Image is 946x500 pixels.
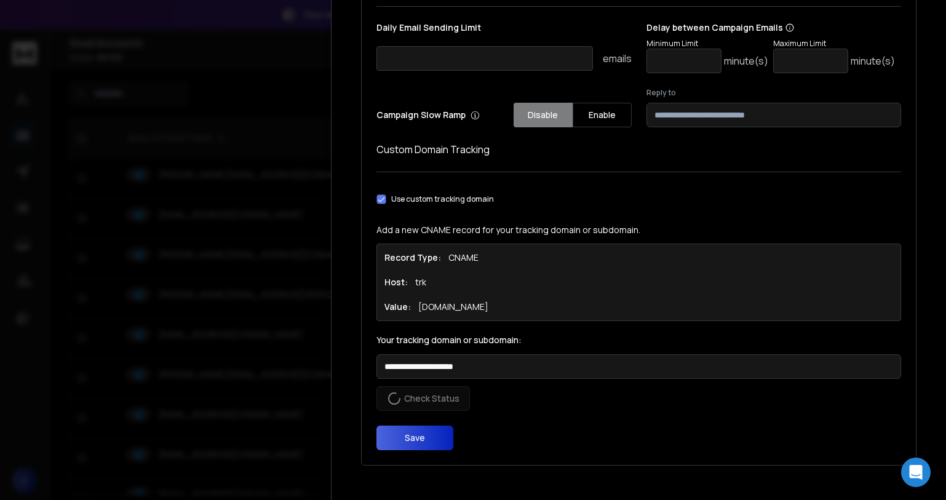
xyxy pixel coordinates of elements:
[415,276,426,288] p: trk
[376,336,901,344] label: Your tracking domain or subdomain:
[384,301,411,313] h1: Value:
[376,426,453,450] button: Save
[646,88,902,98] label: Reply to
[376,22,632,39] p: Daily Email Sending Limit
[391,194,494,204] label: Use custom tracking domain
[646,22,895,34] p: Delay between Campaign Emails
[724,54,768,68] p: minute(s)
[573,103,632,127] button: Enable
[646,39,768,49] p: Minimum Limit
[376,142,901,157] h1: Custom Domain Tracking
[851,54,895,68] p: minute(s)
[376,109,480,121] p: Campaign Slow Ramp
[418,301,488,313] p: [DOMAIN_NAME]
[384,276,408,288] h1: Host:
[376,224,901,236] p: Add a new CNAME record for your tracking domain or subdomain.
[384,252,441,264] h1: Record Type:
[773,39,895,49] p: Maximum Limit
[514,103,573,127] button: Disable
[448,252,479,264] p: CNAME
[901,458,931,487] div: Open Intercom Messenger
[603,51,632,66] p: emails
